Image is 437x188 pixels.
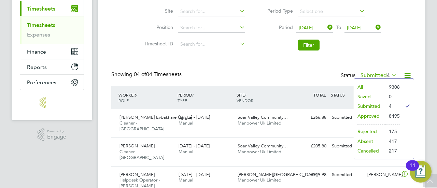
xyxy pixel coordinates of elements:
[176,89,235,106] div: PERIOD
[294,112,329,123] div: £266.88
[119,120,164,132] span: Cleaner - [GEOGRAPHIC_DATA]
[329,169,365,180] div: Submitted
[118,98,129,103] span: ROLE
[47,128,66,134] span: Powered by
[119,143,155,149] span: [PERSON_NAME]
[238,177,281,183] span: Manpower Uk Limited
[119,114,192,120] span: [PERSON_NAME] Evbakhare Ugigue
[410,161,432,183] button: Open Resource Center, 11 new notifications
[329,112,365,123] div: Submitted
[354,127,385,136] li: Rejected
[38,128,67,141] a: Powered byEngage
[27,31,50,38] a: Expenses
[354,92,385,101] li: Saved
[27,64,47,70] span: Reports
[298,7,365,16] input: Select one
[20,59,84,74] button: Reports
[119,172,155,177] span: [PERSON_NAME]
[40,97,64,108] img: manpower-logo-retina.png
[178,40,245,49] input: Search for...
[192,92,194,98] span: /
[334,23,343,32] span: To
[178,23,245,33] input: Search for...
[142,8,173,14] label: Site
[347,25,362,31] span: [DATE]
[385,111,400,121] li: 8495
[262,24,293,30] label: Period
[329,89,365,101] div: STATUS
[262,8,293,14] label: Period Type
[179,149,193,155] span: Manual
[142,41,173,47] label: Timesheet ID
[341,71,398,81] div: Status
[361,72,397,79] label: Submitted
[27,48,46,55] span: Finance
[245,92,246,98] span: /
[111,71,183,78] div: Showing
[179,120,193,126] span: Manual
[237,98,253,103] span: VENDOR
[179,177,193,183] span: Manual
[235,89,294,106] div: SITE
[354,146,385,156] li: Cancelled
[20,97,84,108] a: Go to home page
[329,141,365,152] div: Submitted
[387,72,390,79] span: 4
[385,82,400,92] li: 9308
[354,111,385,121] li: Approved
[385,127,400,136] li: 175
[238,120,281,126] span: Manpower Uk Limited
[178,98,187,103] span: TYPE
[27,79,56,86] span: Preferences
[179,114,210,120] span: [DATE] - [DATE]
[47,134,66,140] span: Engage
[354,136,385,146] li: Absent
[178,7,245,16] input: Search for...
[385,101,400,111] li: 4
[385,92,400,101] li: 0
[299,25,313,31] span: [DATE]
[117,89,176,106] div: WORKER
[136,92,137,98] span: /
[134,71,146,78] span: 04 of
[354,82,385,92] li: All
[313,92,326,98] span: TOTAL
[238,172,318,177] span: [PERSON_NAME][GEOGRAPHIC_DATA]
[20,44,84,59] button: Finance
[298,40,320,50] button: Filter
[179,172,210,177] span: [DATE] - [DATE]
[354,101,385,111] li: Submitted
[365,169,400,180] div: [PERSON_NAME]
[20,75,84,90] button: Preferences
[20,16,84,44] div: Timesheets
[294,141,329,152] div: £205.80
[119,149,164,160] span: Cleaner - [GEOGRAPHIC_DATA]
[142,24,173,30] label: Position
[385,136,400,146] li: 417
[294,169,329,180] div: £919.98
[179,143,210,149] span: [DATE] - [DATE]
[238,114,288,120] span: Soar Valley Community…
[27,22,55,28] a: Timesheets
[238,143,288,149] span: Soar Valley Community…
[20,1,84,16] button: Timesheets
[238,149,281,155] span: Manpower Uk Limited
[134,71,182,78] span: 04 Timesheets
[27,5,55,12] span: Timesheets
[385,146,400,156] li: 217
[409,165,415,174] div: 11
